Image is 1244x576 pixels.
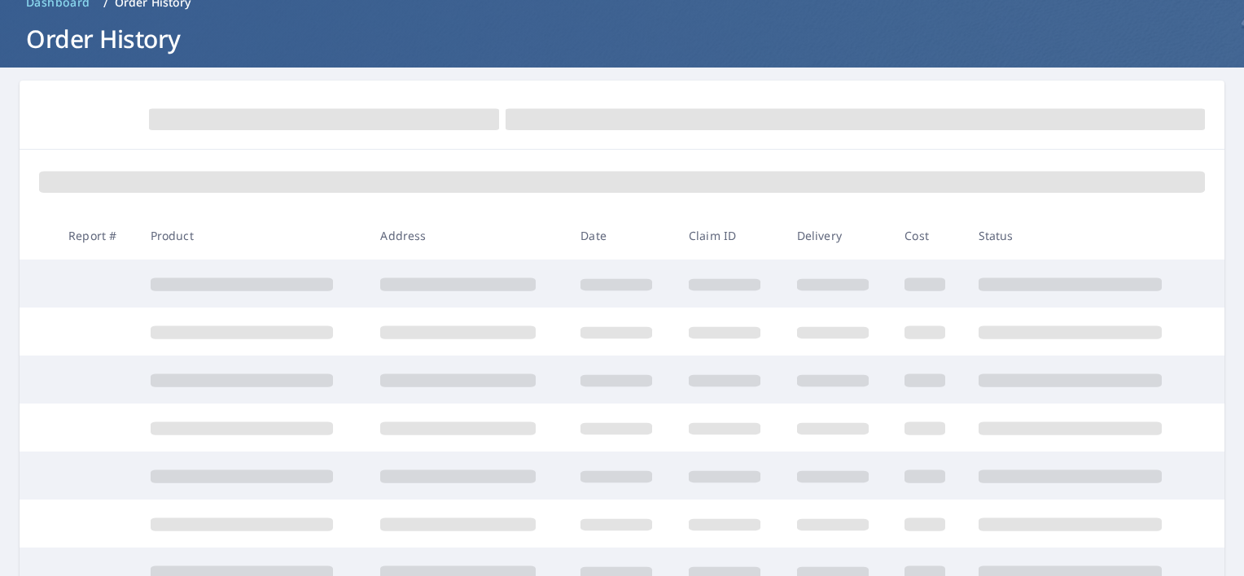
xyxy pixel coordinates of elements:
[367,212,567,260] th: Address
[20,22,1224,55] h1: Order History
[676,212,784,260] th: Claim ID
[138,212,368,260] th: Product
[891,212,965,260] th: Cost
[784,212,892,260] th: Delivery
[966,212,1196,260] th: Status
[55,212,138,260] th: Report #
[567,212,676,260] th: Date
